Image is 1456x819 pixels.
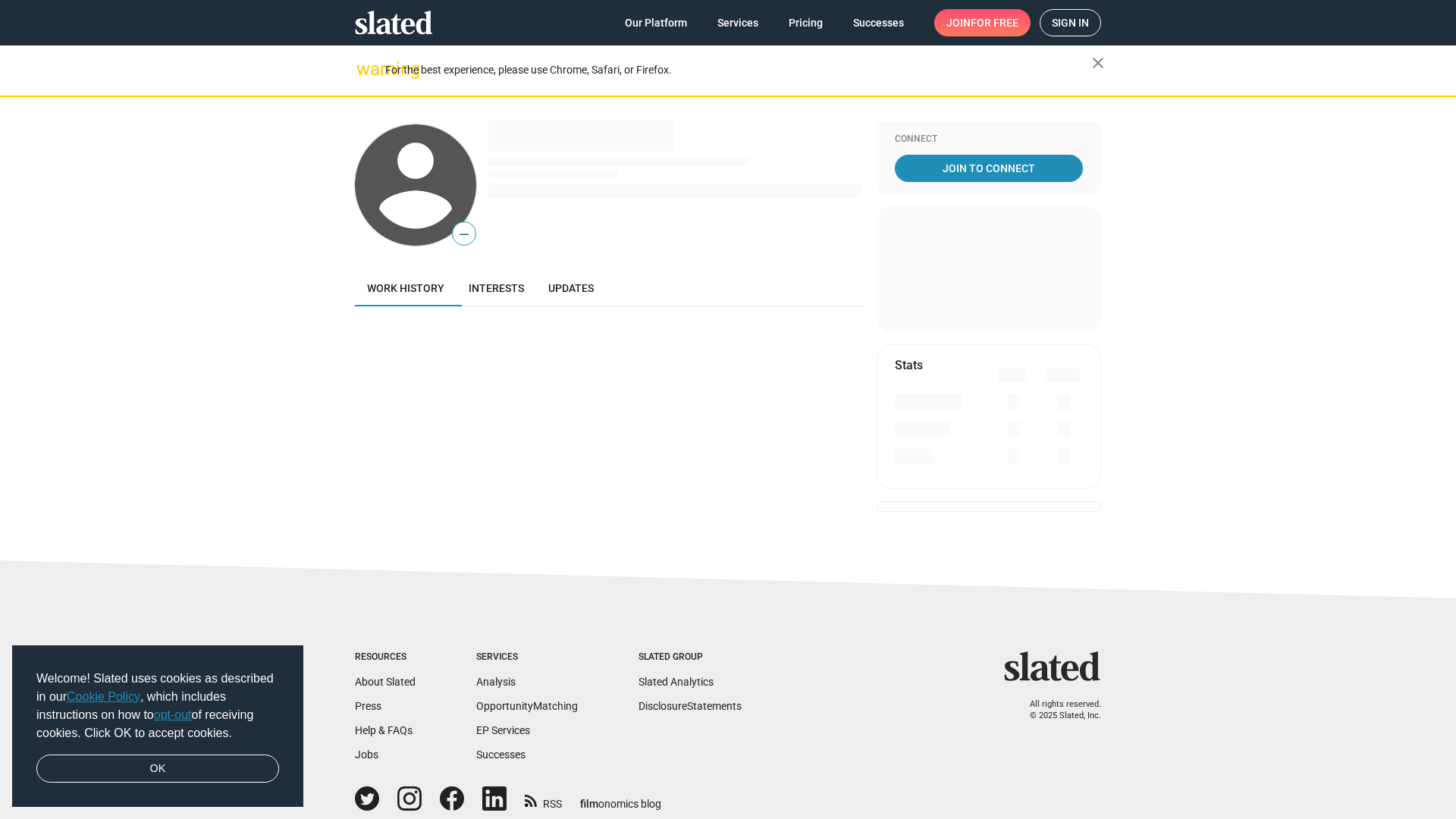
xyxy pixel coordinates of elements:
[625,9,687,36] span: Our Platform
[525,788,562,811] a: RSS
[639,676,714,688] a: Slated Analytics
[154,708,192,721] a: opt-out
[385,60,1092,80] div: For the best experience, please use Chrome, Safari, or Firefox.
[536,270,606,306] a: Updates
[946,9,1018,36] span: Join
[639,651,742,664] div: Slated Group
[898,155,1080,182] span: Join To Connect
[355,700,381,712] a: Press
[476,724,530,736] a: EP Services
[476,700,578,712] a: OpportunityMatching
[476,748,526,761] a: Successes
[777,9,835,36] a: Pricing
[717,9,758,36] span: Services
[580,785,661,811] a: filmonomics blog
[453,224,475,244] span: —
[36,755,279,783] a: dismiss cookie message
[476,676,516,688] a: Analysis
[355,748,378,761] a: Jobs
[457,270,536,306] a: Interests
[1052,10,1089,36] span: Sign in
[613,9,699,36] a: Our Platform
[853,9,904,36] span: Successes
[355,676,416,688] a: About Slated
[67,690,140,703] a: Cookie Policy
[895,133,1083,146] div: Connect
[36,670,279,742] span: Welcome! Slated uses cookies as described in our , which includes instructions on how to of recei...
[355,270,457,306] a: Work history
[356,60,375,78] mat-icon: warning
[934,9,1031,36] a: Joinfor free
[469,282,524,294] span: Interests
[971,9,1018,36] span: for free
[895,357,923,373] mat-card-title: Stats
[367,282,444,294] span: Work history
[355,724,413,736] a: Help & FAQs
[841,9,916,36] a: Successes
[548,282,594,294] span: Updates
[355,651,416,664] div: Resources
[789,9,823,36] span: Pricing
[1089,54,1107,72] mat-icon: close
[895,155,1083,182] a: Join To Connect
[580,798,598,810] span: film
[12,645,303,808] div: cookieconsent
[1014,699,1101,721] p: All rights reserved. © 2025 Slated, Inc.
[705,9,770,36] a: Services
[1040,9,1101,36] a: Sign in
[639,700,742,712] a: DisclosureStatements
[476,651,578,664] div: Services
